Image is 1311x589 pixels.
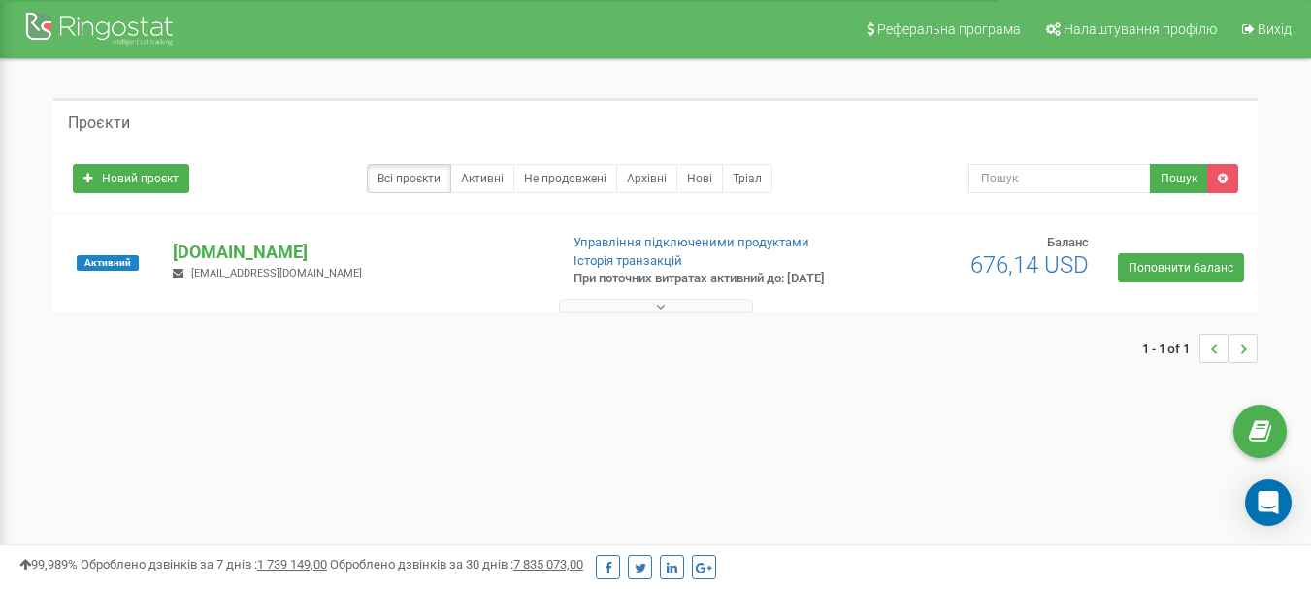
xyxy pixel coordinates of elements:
[722,164,772,193] a: Тріал
[330,557,583,572] span: Оброблено дзвінків за 30 днів :
[68,115,130,132] h5: Проєкти
[1118,253,1244,282] a: Поповнити баланс
[574,253,682,268] a: Історія транзакцій
[877,21,1021,37] span: Реферальна програма
[19,557,78,572] span: 99,989%
[173,240,541,265] p: [DOMAIN_NAME]
[574,235,809,249] a: Управління підключеними продуктами
[81,557,327,572] span: Оброблено дзвінків за 7 днів :
[257,557,327,572] u: 1 739 149,00
[970,251,1089,278] span: 676,14 USD
[1142,334,1199,363] span: 1 - 1 of 1
[513,557,583,572] u: 7 835 073,00
[968,164,1151,193] input: Пошук
[77,255,139,271] span: Активний
[367,164,451,193] a: Всі проєкти
[513,164,617,193] a: Не продовжені
[1245,479,1292,526] div: Open Intercom Messenger
[1258,21,1292,37] span: Вихід
[1047,235,1089,249] span: Баланс
[450,164,514,193] a: Активні
[73,164,189,193] a: Новий проєкт
[1064,21,1217,37] span: Налаштування профілю
[676,164,723,193] a: Нові
[574,270,843,288] p: При поточних витратах активний до: [DATE]
[1142,314,1258,382] nav: ...
[1150,164,1208,193] button: Пошук
[616,164,677,193] a: Архівні
[191,267,362,279] span: [EMAIL_ADDRESS][DOMAIN_NAME]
